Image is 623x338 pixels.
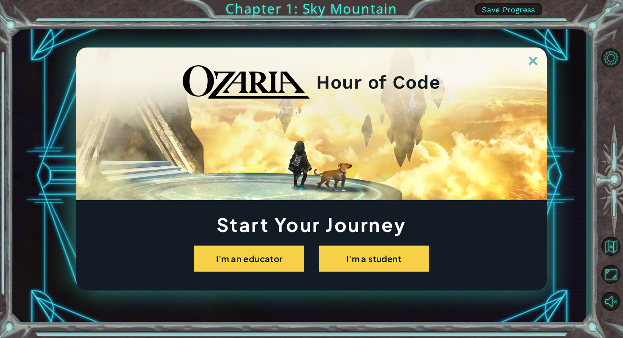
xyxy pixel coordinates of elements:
[194,246,304,272] button: I'm an educator
[76,216,547,233] h1: Start Your Journey
[183,65,310,99] img: blackOzariaWordmark.png
[529,57,537,65] img: ExitButton_Dusk.png
[319,246,429,272] button: I'm a student
[316,74,440,90] h2: Hour of Code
